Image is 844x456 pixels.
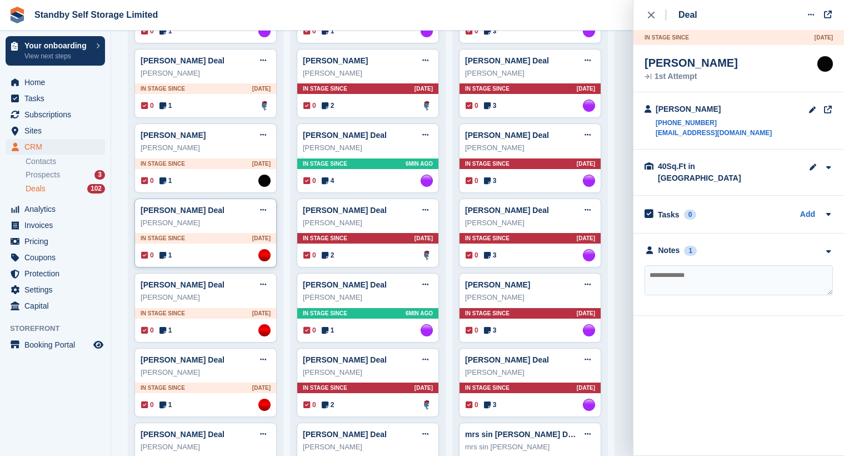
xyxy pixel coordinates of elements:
[303,325,316,335] span: 0
[465,430,579,439] a: mrs sin [PERSON_NAME] Deal
[465,217,595,229] div: [PERSON_NAME]
[303,400,316,410] span: 0
[87,184,105,194] div: 102
[303,309,347,318] span: In stage since
[141,56,224,65] a: [PERSON_NAME] Deal
[583,100,595,112] img: Sue Ford
[303,367,433,378] div: [PERSON_NAME]
[252,160,271,168] span: [DATE]
[6,250,105,265] a: menu
[6,282,105,298] a: menu
[26,183,105,195] a: Deals 102
[414,384,433,392] span: [DATE]
[141,206,224,215] a: [PERSON_NAME] Deal
[303,131,387,140] a: [PERSON_NAME] Deal
[303,250,316,260] span: 0
[406,160,433,168] span: 6MIN AGO
[141,176,154,186] span: 0
[6,36,105,66] a: Your onboarding View next steps
[421,249,433,261] img: Glenn Fisher
[141,131,206,140] a: [PERSON_NAME]
[258,25,271,37] img: Sue Ford
[24,282,91,298] span: Settings
[645,33,689,42] span: In stage since
[258,175,271,187] a: Stephen Hambridge
[484,101,497,111] span: 3
[6,107,105,122] a: menu
[465,384,510,392] span: In stage since
[141,234,185,242] span: In stage since
[141,142,271,153] div: [PERSON_NAME]
[26,170,60,180] span: Prospects
[141,355,224,364] a: [PERSON_NAME] Deal
[484,325,497,335] span: 3
[421,399,433,411] a: Glenn Fisher
[414,85,433,93] span: [DATE]
[24,107,91,122] span: Subscriptions
[258,100,271,112] img: Glenn Fisher
[303,292,433,303] div: [PERSON_NAME]
[484,26,497,36] span: 3
[159,400,172,410] span: 1
[465,160,510,168] span: In stage since
[322,400,334,410] span: 2
[252,384,271,392] span: [DATE]
[466,325,478,335] span: 0
[24,91,91,106] span: Tasks
[466,250,478,260] span: 0
[815,33,833,42] span: [DATE]
[406,309,433,318] span: 6MIN AGO
[583,249,595,261] img: Sue Ford
[6,298,105,314] a: menu
[141,400,154,410] span: 0
[303,234,347,242] span: In stage since
[465,68,595,79] div: [PERSON_NAME]
[466,176,478,186] span: 0
[465,56,549,65] a: [PERSON_NAME] Deal
[252,85,271,93] span: [DATE]
[322,26,334,36] span: 1
[684,210,697,220] div: 0
[26,169,105,181] a: Prospects 3
[303,68,433,79] div: [PERSON_NAME]
[421,175,433,187] img: Sue Ford
[465,442,595,453] div: mrs sin [PERSON_NAME]
[421,100,433,112] img: Glenn Fisher
[6,91,105,106] a: menu
[141,367,271,378] div: [PERSON_NAME]
[141,384,185,392] span: In stage since
[656,118,772,128] a: [PHONE_NUMBER]
[484,400,497,410] span: 3
[24,123,91,138] span: Sites
[303,26,316,36] span: 0
[24,298,91,314] span: Capital
[466,101,478,111] span: 0
[303,101,316,111] span: 0
[583,399,595,411] img: Sue Ford
[421,25,433,37] a: Sue Ford
[258,399,271,411] img: Aaron Winter
[24,75,91,90] span: Home
[303,85,347,93] span: In stage since
[6,75,105,90] a: menu
[141,309,185,318] span: In stage since
[24,201,91,217] span: Analytics
[141,160,185,168] span: In stage since
[24,250,91,265] span: Coupons
[6,123,105,138] a: menu
[159,26,172,36] span: 1
[583,175,595,187] a: Sue Ford
[159,250,172,260] span: 1
[24,51,91,61] p: View next steps
[258,324,271,336] img: Aaron Winter
[484,176,497,186] span: 3
[466,26,478,36] span: 0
